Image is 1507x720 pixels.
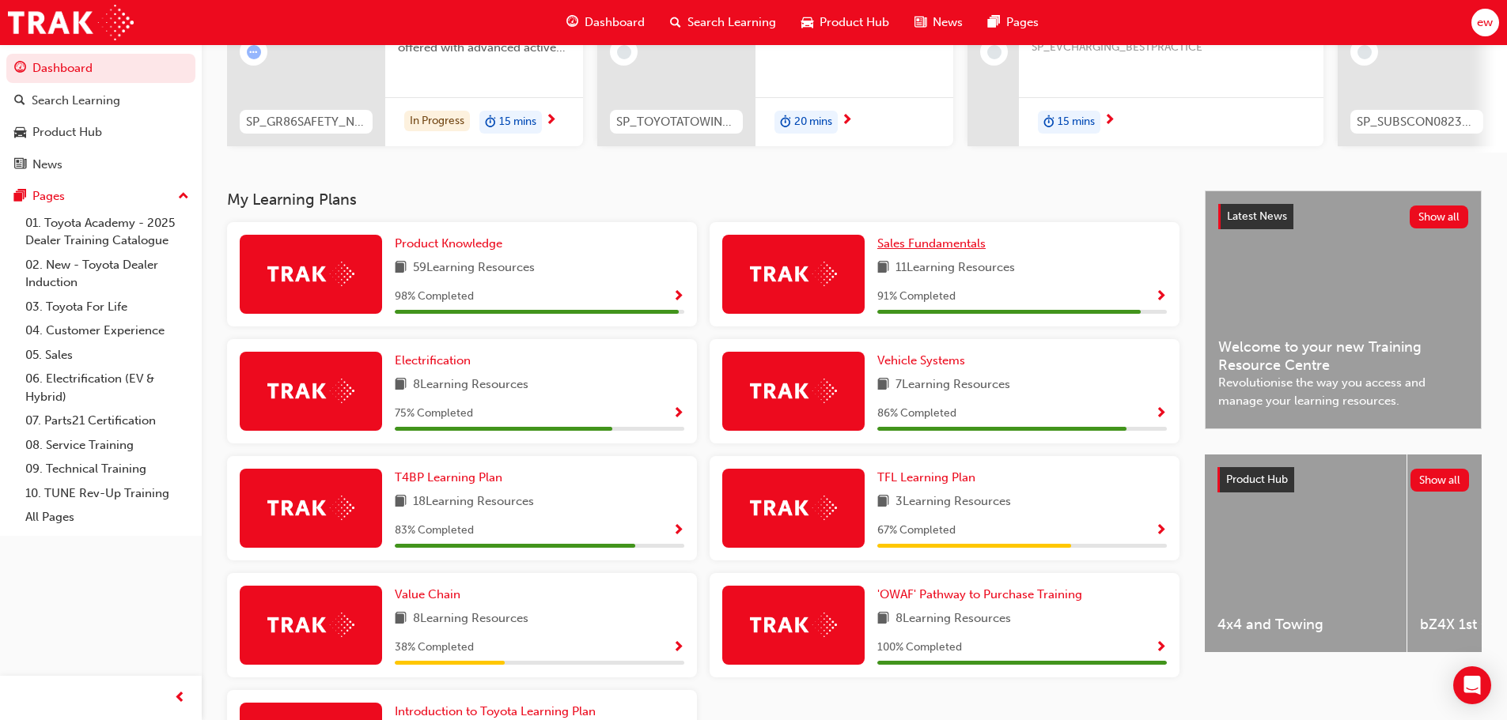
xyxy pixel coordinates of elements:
button: Show Progress [672,287,684,307]
span: 18 Learning Resources [413,492,534,512]
img: Trak [750,613,837,637]
span: 15 mins [1058,113,1095,131]
a: guage-iconDashboard [554,6,657,39]
span: 7 Learning Resources [895,375,1010,395]
span: guage-icon [14,62,26,76]
span: pages-icon [988,13,1000,32]
span: ew [1477,13,1493,32]
span: 67 % Completed [877,522,956,540]
a: Search Learning [6,86,195,115]
a: T4BP Learning Plan [395,469,509,487]
a: 04. Customer Experience [19,319,195,343]
span: next-icon [841,114,853,128]
a: Value Chain [395,586,467,604]
span: learningRecordVerb_NONE-icon [987,45,1002,59]
div: Open Intercom Messenger [1453,666,1491,704]
span: book-icon [877,492,889,512]
a: 02. New - Toyota Dealer Induction [19,253,195,295]
a: Electrification [395,352,477,370]
span: 98 % Completed [395,288,474,306]
a: 08. Service Training [19,433,195,458]
span: duration-icon [780,112,791,133]
h3: My Learning Plans [227,190,1179,209]
span: learningRecordVerb_NONE-icon [617,45,631,59]
span: prev-icon [174,688,186,708]
span: book-icon [395,492,407,512]
span: Welcome to your new Training Resource Centre [1218,338,1468,374]
span: SP_EVCHARGING_BESTPRACTICE [1032,39,1311,57]
span: book-icon [877,375,889,395]
span: car-icon [14,126,26,140]
span: 11 Learning Resources [895,258,1015,278]
span: Show Progress [672,524,684,538]
span: 86 % Completed [877,405,956,423]
button: DashboardSearch LearningProduct HubNews [6,51,195,182]
a: pages-iconPages [975,6,1051,39]
span: news-icon [14,158,26,172]
a: All Pages [19,505,195,530]
span: News [933,13,963,32]
span: Show Progress [1155,524,1167,538]
div: Search Learning [32,92,120,110]
a: 06. Electrification (EV & Hybrid) [19,367,195,409]
span: 8 Learning Resources [413,609,528,629]
span: Introduction to Toyota Learning Plan [395,704,596,718]
span: duration-icon [485,112,496,133]
button: Show all [1410,205,1469,228]
span: pages-icon [14,190,26,204]
span: car-icon [801,13,813,32]
span: learningRecordVerb_NONE-icon [1357,45,1372,59]
span: Show Progress [1155,290,1167,304]
span: news-icon [914,13,926,32]
span: 100 % Completed [877,639,962,657]
a: Dashboard [6,54,195,83]
button: Show Progress [672,638,684,658]
span: Show Progress [1155,407,1167,421]
span: Show Progress [1155,641,1167,655]
span: book-icon [395,258,407,278]
a: news-iconNews [902,6,975,39]
span: 8 Learning Resources [895,609,1011,629]
span: learningRecordVerb_ATTEMPT-icon [247,45,261,59]
span: 38 % Completed [395,639,474,657]
div: In Progress [404,111,470,132]
img: Trak [267,379,354,403]
span: Search Learning [687,13,776,32]
button: Show Progress [672,521,684,541]
div: News [32,156,62,174]
a: Product HubShow all [1217,467,1469,492]
span: book-icon [877,609,889,629]
span: Pages [1006,13,1039,32]
span: 20 mins [794,113,832,131]
span: 3 Learning Resources [895,492,1011,512]
a: 4x4 and Towing [1205,454,1407,652]
span: Dashboard [585,13,645,32]
a: Product Hub [6,118,195,147]
a: Latest NewsShow allWelcome to your new Training Resource CentreRevolutionise the way you access a... [1205,190,1482,429]
span: next-icon [545,114,557,128]
a: 'OWAF' Pathway to Purchase Training [877,586,1089,604]
span: Latest News [1227,209,1287,223]
span: 59 Learning Resources [413,258,535,278]
div: Pages [32,187,65,205]
button: Show Progress [1155,638,1167,658]
span: book-icon [395,375,407,395]
button: Pages [6,182,195,211]
span: TFL Learning Plan [877,470,975,484]
a: 10. TUNE Rev-Up Training [19,481,195,506]
a: News [6,150,195,179]
button: Show Progress [1155,287,1167,307]
a: Vehicle Systems [877,352,971,370]
img: Trak [267,613,354,637]
span: 4x4 and Towing [1217,616,1394,634]
button: Show Progress [1155,404,1167,424]
a: 09. Technical Training [19,457,195,481]
a: car-iconProduct Hub [789,6,902,39]
span: search-icon [670,13,681,32]
img: Trak [750,262,837,286]
a: 01. Toyota Academy - 2025 Dealer Training Catalogue [19,211,195,253]
a: 03. Toyota For Life [19,295,195,319]
span: up-icon [178,187,189,207]
span: 15 mins [499,113,536,131]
